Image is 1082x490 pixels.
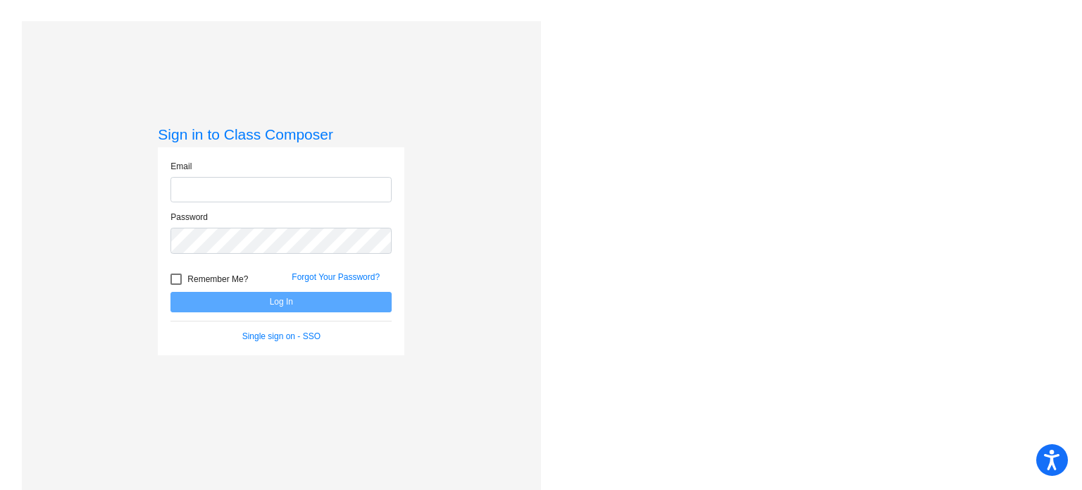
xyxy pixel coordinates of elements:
[187,271,248,288] span: Remember Me?
[242,331,321,341] a: Single sign on - SSO
[158,125,404,143] h3: Sign in to Class Composer
[170,211,208,223] label: Password
[170,292,392,312] button: Log In
[292,272,380,282] a: Forgot Your Password?
[170,160,192,173] label: Email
